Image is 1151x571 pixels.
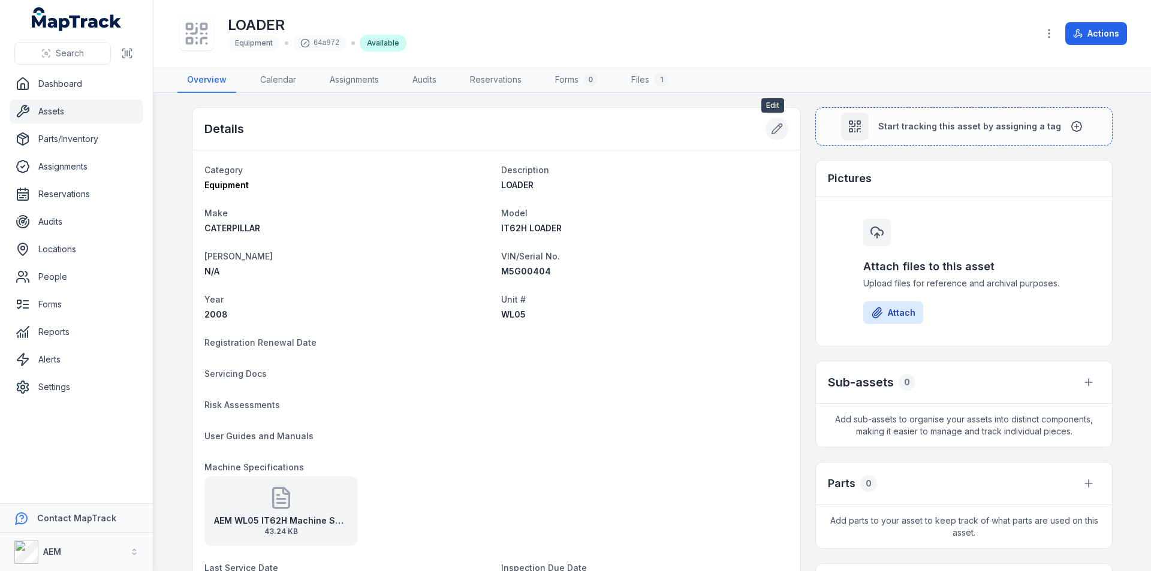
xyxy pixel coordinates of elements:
[863,277,1065,289] span: Upload files for reference and archival purposes.
[546,68,607,93] a: Forms0
[204,223,260,233] span: CATERPILLAR
[10,320,143,344] a: Reports
[501,180,534,190] span: LOADER
[863,301,923,324] button: Attach
[204,251,273,261] span: [PERSON_NAME]
[1065,22,1127,45] button: Actions
[622,68,678,93] a: Files1
[204,266,219,276] span: N/A
[10,375,143,399] a: Settings
[460,68,531,93] a: Reservations
[235,38,273,47] span: Equipment
[10,292,143,316] a: Forms
[204,309,228,319] span: 2008
[204,337,317,348] span: Registration Renewal Date
[654,72,668,87] div: 1
[828,475,855,492] h3: Parts
[501,309,526,319] span: WL05
[501,208,528,218] span: Model
[204,431,314,441] span: User Guides and Manuals
[32,7,122,31] a: MapTrack
[320,68,388,93] a: Assignments
[251,68,306,93] a: Calendar
[214,515,348,527] strong: AEM WL05 IT62H Machine Specifications
[204,368,267,379] span: Servicing Docs
[43,546,61,557] strong: AEM
[10,155,143,179] a: Assignments
[204,400,280,410] span: Risk Assessments
[815,107,1113,146] button: Start tracking this asset by assigning a tag
[583,72,598,87] div: 0
[10,348,143,371] a: Alerts
[204,180,249,190] span: Equipment
[10,265,143,289] a: People
[10,237,143,261] a: Locations
[10,182,143,206] a: Reservations
[293,35,346,52] div: 64a972
[816,505,1112,548] span: Add parts to your asset to keep track of what parts are used on this asset.
[403,68,446,93] a: Audits
[899,374,915,391] div: 0
[360,35,406,52] div: Available
[204,165,243,175] span: Category
[37,513,116,523] strong: Contact MapTrack
[10,99,143,123] a: Assets
[204,208,228,218] span: Make
[10,127,143,151] a: Parts/Inventory
[177,68,236,93] a: Overview
[204,120,244,137] h2: Details
[860,475,877,492] div: 0
[828,374,894,391] h2: Sub-assets
[56,47,84,59] span: Search
[10,72,143,96] a: Dashboard
[501,165,549,175] span: Description
[501,251,560,261] span: VIN/Serial No.
[10,210,143,234] a: Audits
[878,120,1061,132] span: Start tracking this asset by assigning a tag
[501,223,562,233] span: IT62H LOADER
[214,527,348,536] span: 43.24 KB
[204,462,304,472] span: Machine Specifications
[501,294,526,304] span: Unit #
[204,294,224,304] span: Year
[228,16,406,35] h1: LOADER
[828,170,872,187] h3: Pictures
[863,258,1065,275] h3: Attach files to this asset
[501,266,551,276] span: M5G00404
[761,98,784,113] span: Edit
[14,42,111,65] button: Search
[816,404,1112,447] span: Add sub-assets to organise your assets into distinct components, making it easier to manage and t...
